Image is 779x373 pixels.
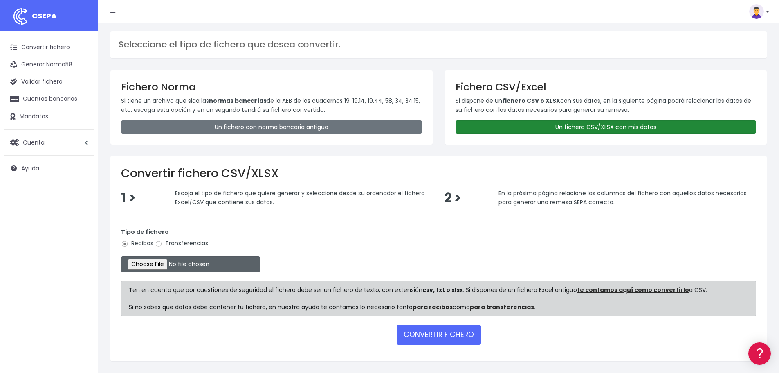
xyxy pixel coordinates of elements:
span: 2 > [445,189,461,207]
span: En la próxima página relacione las columnas del fichero con aquellos datos necesarios para genera... [498,189,747,206]
a: General [8,176,155,188]
a: Perfiles de empresas [8,142,155,154]
div: Información general [8,57,155,65]
a: para recibos [413,303,453,311]
span: 1 > [121,189,136,207]
a: Un fichero CSV/XLSX con mis datos [456,120,757,134]
div: Convertir ficheros [8,90,155,98]
a: Cuentas bancarias [4,90,94,108]
a: Un fichero con norma bancaria antiguo [121,120,422,134]
a: POWERED BY ENCHANT [112,236,157,244]
a: Convertir fichero [4,39,94,56]
span: Ayuda [21,164,39,172]
h2: Convertir fichero CSV/XLSX [121,167,756,181]
label: Transferencias [155,239,208,248]
strong: Tipo de fichero [121,228,169,236]
a: Generar Norma58 [4,56,94,73]
a: te contamos aquí como convertirlo [577,286,689,294]
img: logo [10,6,31,27]
span: Cuenta [23,138,45,146]
button: CONVERTIR FICHERO [397,325,481,344]
a: Mandatos [4,108,94,125]
label: Recibos [121,239,153,248]
button: Contáctanos [8,219,155,233]
strong: fichero CSV o XLSX [502,97,560,105]
p: Si dispone de un con sus datos, en la siguiente página podrá relacionar los datos de su fichero c... [456,96,757,115]
a: Ayuda [4,160,94,177]
a: Videotutoriales [8,129,155,142]
strong: normas bancarias [209,97,267,105]
a: API [8,209,155,222]
a: Cuenta [4,134,94,151]
div: Facturación [8,163,155,170]
div: Ten en cuenta que por cuestiones de seguridad el fichero debe ser un fichero de texto, con extens... [121,281,756,316]
h3: Fichero Norma [121,81,422,93]
div: Programadores [8,197,155,204]
a: Información general [8,70,155,82]
h3: Fichero CSV/Excel [456,81,757,93]
img: profile [749,4,764,19]
a: Formatos [8,104,155,116]
strong: csv, txt o xlsx [422,286,463,294]
a: Problemas habituales [8,116,155,129]
h3: Seleccione el tipo de fichero que desea convertir. [119,39,759,50]
span: Escoja el tipo de fichero que quiere generar y seleccione desde su ordenador el fichero Excel/CSV... [175,189,425,206]
span: CSEPA [32,11,57,21]
a: Validar fichero [4,73,94,90]
p: Si tiene un archivo que siga las de la AEB de los cuadernos 19, 19.14, 19.44, 58, 34, 34.15, etc.... [121,96,422,115]
a: para transferencias [470,303,534,311]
